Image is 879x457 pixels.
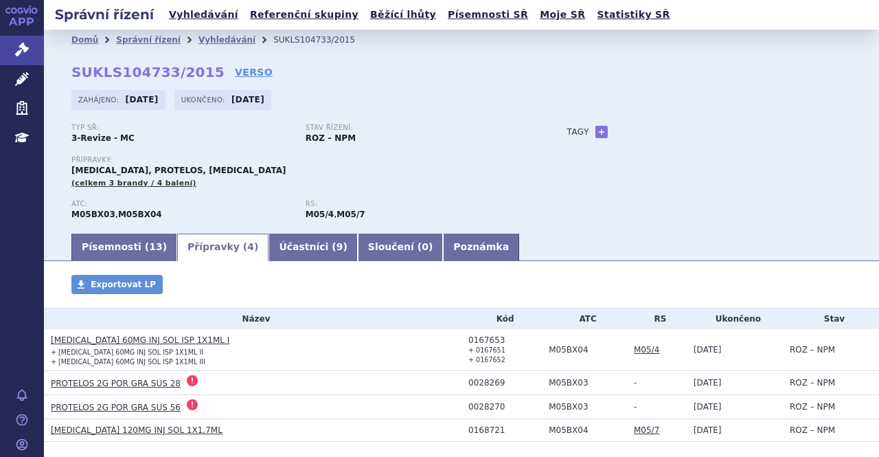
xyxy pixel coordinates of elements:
small: + 0167651 [468,346,505,354]
a: M05/7 [634,425,659,435]
td: ROZ – NPM [783,395,879,419]
a: Sloučení (0) [358,234,443,261]
span: [DATE] [694,378,722,388]
p: Stav řízení: [306,124,526,132]
p: Přípravky: [71,156,540,164]
a: Běžící lhůty [366,5,440,24]
small: + 0167652 [468,356,505,364]
td: STRONCIUM-RANELÁT [542,371,627,395]
a: Účastníci (9) [269,234,357,261]
p: ATC: [71,200,292,208]
a: Přípravky (4) [177,234,269,261]
a: Domů [71,35,98,45]
a: Písemnosti (13) [71,234,177,261]
span: 13 [149,241,162,252]
span: [DATE] [694,345,722,355]
h3: Tagy [567,124,589,140]
small: + [MEDICAL_DATA] 60MG INJ SOL ISP 1X1ML II [51,348,203,356]
th: Kód [461,309,542,329]
h2: Správní řízení [44,5,165,24]
a: Vyhledávání [165,5,242,24]
th: Stav [783,309,879,329]
a: VERSO [235,65,273,79]
strong: ROZ – NPM [306,133,356,143]
small: + [MEDICAL_DATA] 60MG INJ SOL ISP 1X1ML III [51,358,205,366]
th: RS [627,309,687,329]
strong: [DATE] [231,95,264,104]
div: 0168721 [468,425,542,435]
div: , [306,200,540,221]
td: ROZ – NPM [783,371,879,395]
a: Vyhledávání [198,35,255,45]
td: ROZ – NPM [783,419,879,442]
th: Ukončeno [687,309,783,329]
a: PROTELOS 2G POR GRA SUS 56 [51,403,181,412]
span: 4 [247,241,254,252]
a: [MEDICAL_DATA] 120MG INJ SOL 1X1,7ML [51,425,222,435]
strong: denosumab, osteoporotický [306,210,334,219]
a: M05/4 [634,345,659,355]
th: Název [44,309,461,329]
td: ROZ – NPM [783,329,879,371]
span: [MEDICAL_DATA], PROTELOS, [MEDICAL_DATA] [71,166,286,175]
li: SUKLS104733/2015 [273,30,373,50]
div: 0028270 [468,402,542,412]
span: - [634,378,637,388]
strong: [DATE] [126,95,159,104]
div: 0028269 [468,378,542,388]
span: [DATE] [694,402,722,412]
p: RS: [306,200,526,208]
span: Ukončeno: [181,94,228,105]
a: Poznámka [443,234,519,261]
span: [DATE] [694,425,722,435]
span: - [634,402,637,412]
span: (celkem 3 brandy / 4 balení) [71,179,196,188]
div: , [71,200,306,221]
span: Zahájeno: [78,94,122,105]
span: Registrace tohoto přípravku byla zrušena. [187,375,198,386]
span: Registrace tohoto přípravku byla zrušena. [187,399,198,410]
span: 9 [336,241,343,252]
strong: SUKLS104733/2015 [71,64,225,80]
span: Exportovat LP [91,280,156,289]
span: 0 [422,241,429,252]
a: Moje SŘ [536,5,589,24]
td: STRONCIUM-RANELÁT [542,395,627,419]
p: Typ SŘ: [71,124,292,132]
a: [MEDICAL_DATA] 60MG INJ SOL ISP 1X1ML I [51,335,229,345]
a: Statistiky SŘ [593,5,674,24]
a: PROTELOS 2G POR GRA SUS 28 [51,379,181,388]
strong: DENOSUMAB [118,210,162,219]
th: ATC [542,309,627,329]
div: 0167653 [468,335,542,345]
td: DENOSUMAB [542,419,627,442]
a: Písemnosti SŘ [444,5,532,24]
a: Exportovat LP [71,275,163,294]
a: Referenční skupiny [246,5,363,24]
a: Správní řízení [116,35,181,45]
strong: denosumab pro onkologické indikace [336,210,365,219]
a: + [595,126,608,138]
strong: 3-Revize - MC [71,133,135,143]
strong: STRONCIUM-RANELÁT [71,210,115,219]
td: DENOSUMAB [542,329,627,371]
